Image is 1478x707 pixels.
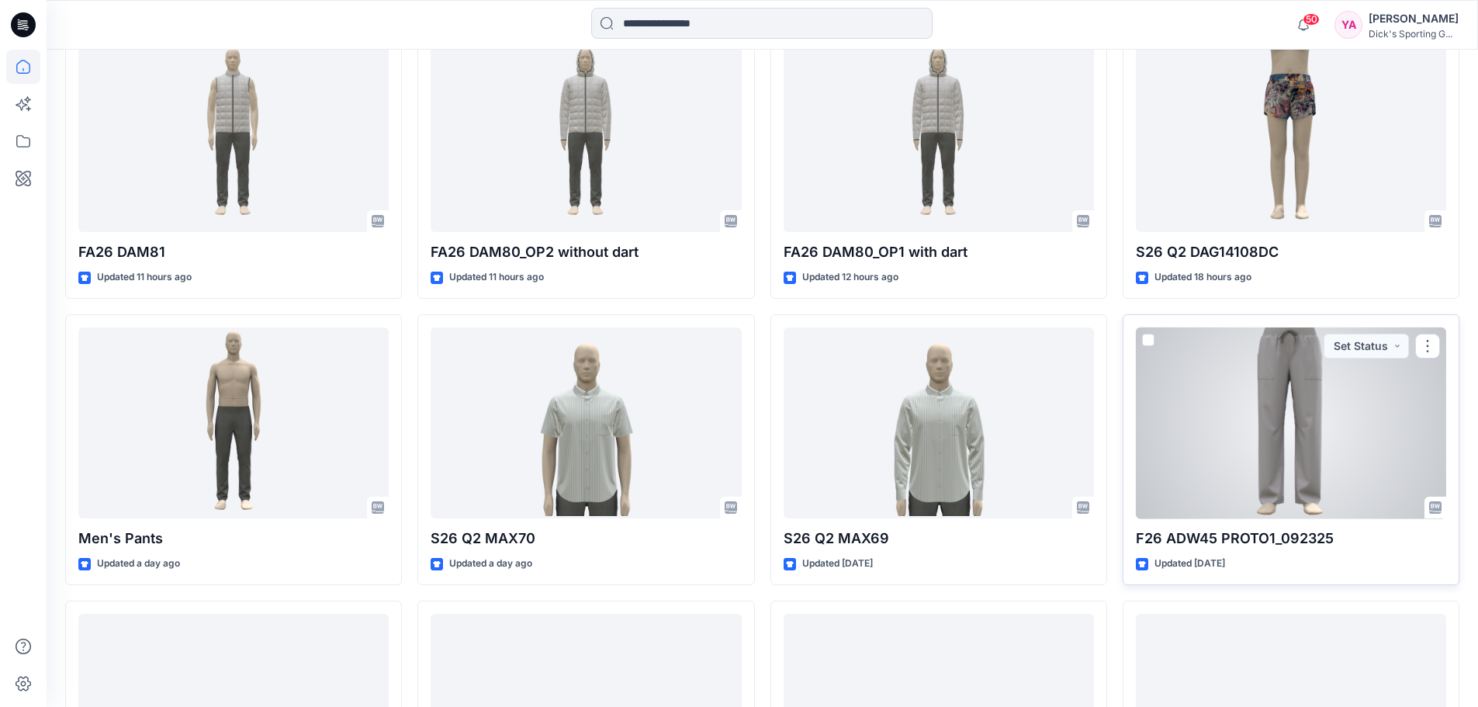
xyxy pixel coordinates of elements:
a: FA26 DAM80_OP2 without dart [431,41,741,233]
p: FA26 DAM81 [78,241,389,263]
p: Updated [DATE] [802,556,873,572]
p: S26 Q2 MAX70 [431,528,741,549]
p: F26 ADW45 PROTO1_092325 [1136,528,1446,549]
p: Updated a day ago [97,556,180,572]
a: S26 Q2 MAX69 [784,328,1094,519]
p: Updated 12 hours ago [802,269,898,286]
span: 50 [1303,13,1320,26]
p: Updated [DATE] [1154,556,1225,572]
p: Updated 11 hours ago [449,269,544,286]
a: S26 Q2 MAX70 [431,328,741,519]
p: Updated 11 hours ago [97,269,192,286]
a: S26 Q2 DAG14108DC [1136,41,1446,233]
p: Updated 18 hours ago [1154,269,1251,286]
div: YA [1334,11,1362,39]
div: Dick's Sporting G... [1369,28,1459,40]
p: FA26 DAM80_OP1 with dart [784,241,1094,263]
p: FA26 DAM80_OP2 without dart [431,241,741,263]
div: [PERSON_NAME] [1369,9,1459,28]
p: Men's Pants [78,528,389,549]
p: S26 Q2 MAX69 [784,528,1094,549]
a: F26 ADW45 PROTO1_092325 [1136,328,1446,519]
p: Updated a day ago [449,556,532,572]
a: FA26 DAM81 [78,41,389,233]
a: FA26 DAM80_OP1 with dart [784,41,1094,233]
p: S26 Q2 DAG14108DC [1136,241,1446,263]
a: Men's Pants [78,328,389,519]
